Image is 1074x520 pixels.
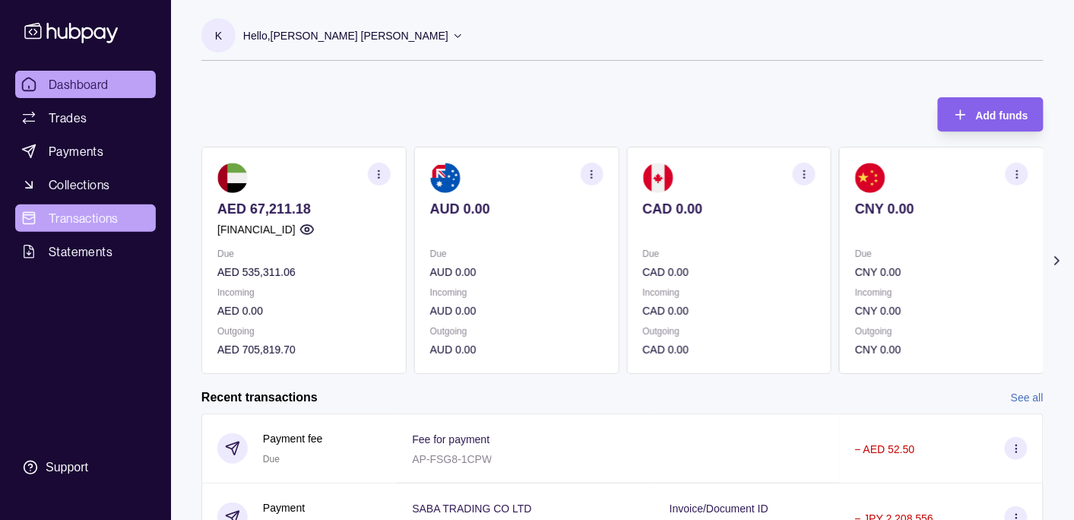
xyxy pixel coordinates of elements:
[217,341,391,358] p: AED 705,819.70
[15,171,156,198] a: Collections
[855,323,1028,340] p: Outgoing
[643,264,816,281] p: CAD 0.00
[217,323,391,340] p: Outgoing
[643,284,816,301] p: Incoming
[430,323,604,340] p: Outgoing
[643,201,816,217] p: CAD 0.00
[15,104,156,132] a: Trades
[1011,389,1044,406] a: See all
[263,430,323,447] p: Payment fee
[15,452,156,484] a: Support
[430,284,604,301] p: Incoming
[430,246,604,262] p: Due
[49,243,112,261] span: Statements
[215,27,222,44] p: K
[263,454,280,465] span: Due
[201,389,318,406] h2: Recent transactions
[855,246,1028,262] p: Due
[217,201,391,217] p: AED 67,211.18
[15,138,156,165] a: Payments
[855,284,1028,301] p: Incoming
[670,503,768,515] p: Invoice/Document ID
[217,221,296,238] p: [FINANCIAL_ID]
[15,238,156,265] a: Statements
[430,163,461,193] img: au
[855,443,915,455] p: − AED 52.50
[49,176,109,194] span: Collections
[643,163,673,193] img: ca
[217,246,391,262] p: Due
[643,246,816,262] p: Due
[263,499,305,516] p: Payment
[15,71,156,98] a: Dashboard
[243,27,448,44] p: Hello, [PERSON_NAME] [PERSON_NAME]
[430,201,604,217] p: AUD 0.00
[412,453,492,465] p: AP-FSG8-1CPW
[643,341,816,358] p: CAD 0.00
[430,264,604,281] p: AUD 0.00
[855,341,1028,358] p: CNY 0.00
[643,303,816,319] p: CAD 0.00
[15,205,156,232] a: Transactions
[643,323,816,340] p: Outgoing
[217,303,391,319] p: AED 0.00
[855,303,1028,319] p: CNY 0.00
[46,459,88,476] div: Support
[855,264,1028,281] p: CNY 0.00
[412,433,489,445] p: Fee for payment
[855,163,885,193] img: cn
[49,142,103,160] span: Payments
[217,264,391,281] p: AED 535,311.06
[49,209,119,227] span: Transactions
[217,163,248,193] img: ae
[412,503,531,515] p: SABA TRADING CO LTD
[49,75,109,94] span: Dashboard
[430,303,604,319] p: AUD 0.00
[976,109,1028,122] span: Add funds
[49,109,87,127] span: Trades
[938,97,1044,132] button: Add funds
[430,341,604,358] p: AUD 0.00
[217,284,391,301] p: Incoming
[855,201,1028,217] p: CNY 0.00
